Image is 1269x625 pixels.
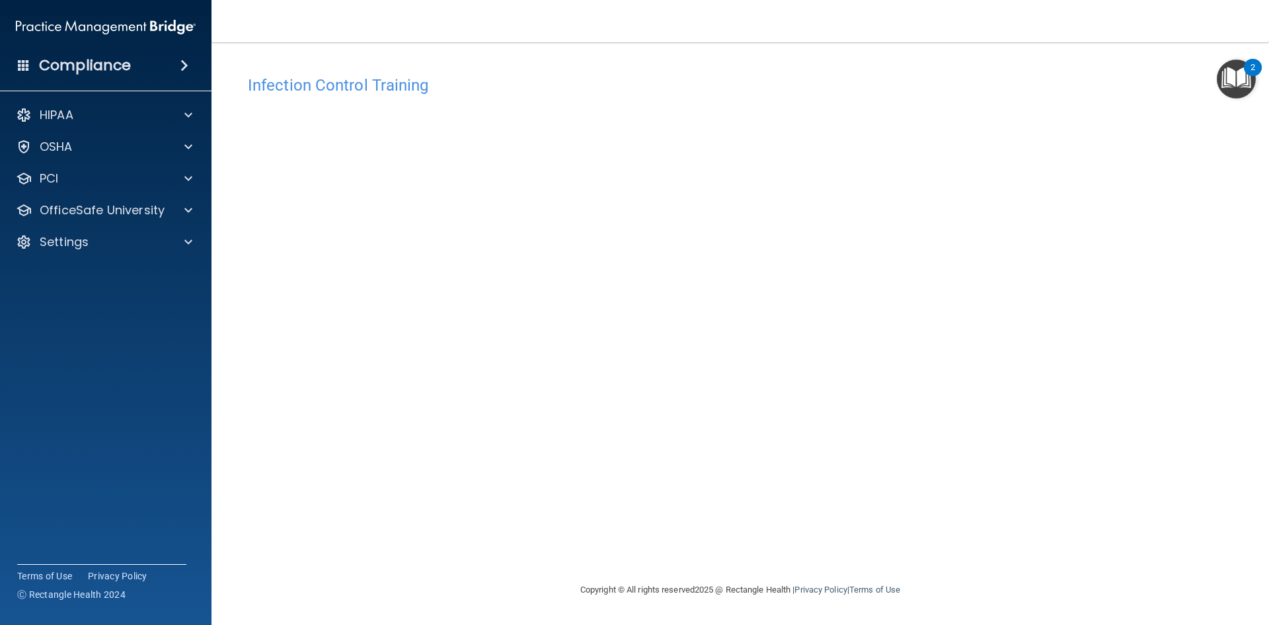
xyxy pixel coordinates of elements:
[1217,60,1256,99] button: Open Resource Center, 2 new notifications
[794,585,847,595] a: Privacy Policy
[17,569,72,583] a: Terms of Use
[88,569,147,583] a: Privacy Policy
[248,77,1233,94] h4: Infection Control Training
[40,171,58,187] p: PCI
[16,234,192,250] a: Settings
[16,171,192,187] a: PCI
[40,234,89,250] p: Settings
[16,107,192,123] a: HIPAA
[40,202,165,218] p: OfficeSafe University
[17,588,126,601] span: Ⓒ Rectangle Health 2024
[1250,67,1255,85] div: 2
[849,585,900,595] a: Terms of Use
[16,139,192,155] a: OSHA
[39,56,131,75] h4: Compliance
[499,569,981,611] div: Copyright © All rights reserved 2025 @ Rectangle Health | |
[248,101,909,508] iframe: infection-control-training
[16,202,192,218] a: OfficeSafe University
[40,107,73,123] p: HIPAA
[16,14,196,40] img: PMB logo
[40,139,73,155] p: OSHA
